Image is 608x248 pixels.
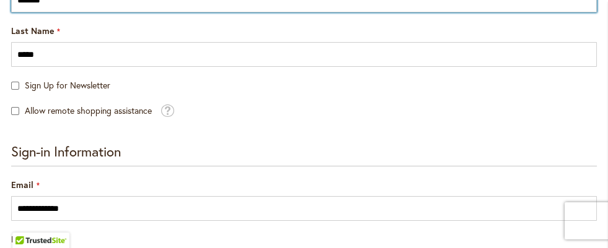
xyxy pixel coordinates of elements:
[11,25,54,36] span: Last Name
[25,105,152,116] span: Allow remote shopping assistance
[11,233,50,245] span: Password
[9,204,44,239] iframe: Launch Accessibility Center
[25,79,110,91] span: Sign Up for Newsletter
[11,142,121,160] span: Sign-in Information
[11,179,33,190] span: Email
